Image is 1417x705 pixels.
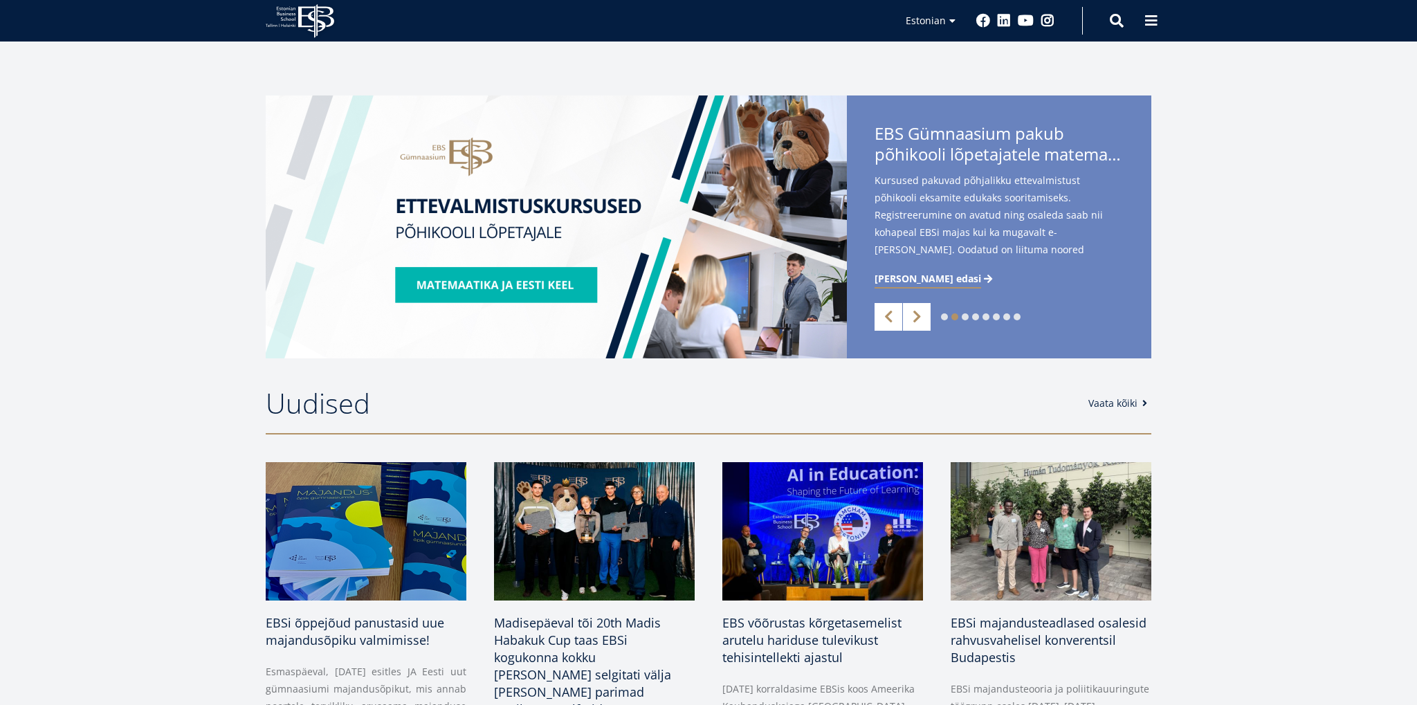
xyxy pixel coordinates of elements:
[1041,14,1054,28] a: Instagram
[951,462,1151,601] img: a
[875,144,1124,165] span: põhikooli lõpetajatele matemaatika- ja eesti keele kursuseid
[951,313,958,320] a: 2
[1003,313,1010,320] a: 7
[875,123,1124,169] span: EBS Gümnaasium pakub
[962,313,969,320] a: 3
[875,172,1124,280] span: Kursused pakuvad põhjalikku ettevalmistust põhikooli eksamite edukaks sooritamiseks. Registreerum...
[266,614,444,648] span: EBSi õppejõud panustasid uue majandusõpiku valmimisse!
[875,303,902,331] a: Previous
[951,614,1146,666] span: EBSi majandusteadlased osalesid rahvusvahelisel konverentsil Budapestis
[1088,396,1151,410] a: Vaata kõiki
[976,14,990,28] a: Facebook
[722,614,902,666] span: EBS võõrustas kõrgetasemelist arutelu hariduse tulevikust tehisintellekti ajastul
[1018,14,1034,28] a: Youtube
[494,462,695,601] img: 20th Madis Habakuk Cup
[266,95,847,358] img: EBS Gümnaasiumi ettevalmistuskursused
[993,313,1000,320] a: 6
[875,272,981,286] span: [PERSON_NAME] edasi
[997,14,1011,28] a: Linkedin
[982,313,989,320] a: 5
[266,386,1075,421] h2: Uudised
[941,313,948,320] a: 1
[972,313,979,320] a: 4
[903,303,931,331] a: Next
[722,462,923,601] img: Ai in Education
[266,462,466,601] img: Majandusõpik
[875,272,995,286] a: [PERSON_NAME] edasi
[1014,313,1021,320] a: 8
